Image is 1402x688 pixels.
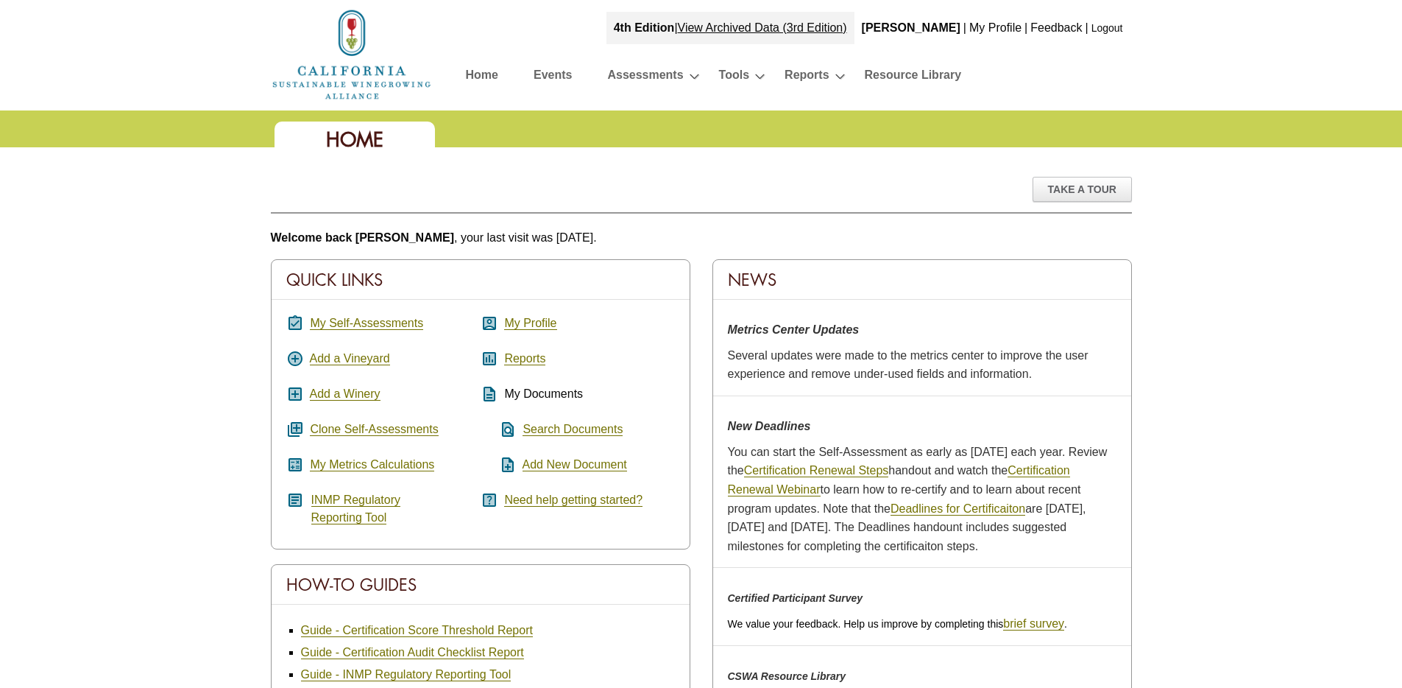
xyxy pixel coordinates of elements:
i: add_box [286,385,304,403]
i: help_center [481,491,498,509]
span: We value your feedback. Help us improve by completing this . [728,618,1067,630]
a: Resource Library [865,65,962,91]
em: Certified Participant Survey [728,592,863,604]
strong: 4th Edition [614,21,675,34]
a: My Profile [504,317,556,330]
strong: New Deadlines [728,420,811,432]
a: INMP RegulatoryReporting Tool [311,494,401,524]
a: View Archived Data (3rd Edition) [678,21,847,34]
div: | [1023,12,1029,44]
span: Several updates were made to the metrics center to improve the user experience and remove under-u... [728,349,1088,381]
a: Home [271,47,433,60]
i: description [481,385,498,403]
a: Add New Document [523,458,627,471]
i: calculate [286,456,304,474]
a: Assessments [607,65,683,91]
span: Home [326,127,383,152]
i: article [286,491,304,509]
a: My Profile [969,21,1022,34]
i: account_box [481,315,498,332]
a: Tools [719,65,749,91]
b: Welcome back [PERSON_NAME] [271,231,455,244]
a: Home [466,65,498,91]
a: Guide - Certification Audit Checklist Report [301,646,524,659]
a: Deadlines for Certificaiton [891,502,1025,516]
a: Logout [1091,22,1123,34]
div: How-To Guides [272,565,690,605]
div: Take A Tour [1033,177,1132,202]
a: My Self-Assessments [310,317,423,330]
span: My Documents [504,387,583,400]
a: Guide - INMP Regulatory Reporting Tool [301,668,511,681]
div: News [713,260,1131,300]
i: note_add [481,456,517,474]
em: CSWA Resource Library [728,670,846,682]
b: [PERSON_NAME] [862,21,960,34]
i: assessment [481,350,498,368]
a: Reports [785,65,829,91]
a: My Metrics Calculations [310,458,434,471]
img: logo_cswa2x.png [271,7,433,102]
a: Feedback [1030,21,1082,34]
a: Add a Vineyard [310,352,390,365]
i: find_in_page [481,421,517,438]
p: You can start the Self-Assessment as early as [DATE] each year. Review the handout and watch the ... [728,443,1116,556]
strong: Metrics Center Updates [728,323,860,336]
a: Clone Self-Assessments [310,423,438,436]
div: | [606,12,854,44]
a: Events [534,65,572,91]
a: Guide - Certification Score Threshold Report [301,624,533,637]
a: Certification Renewal Steps [744,464,889,477]
i: assignment_turned_in [286,315,304,332]
a: Reports [504,352,545,365]
p: , your last visit was [DATE]. [271,228,1132,248]
div: | [962,12,968,44]
div: | [1084,12,1090,44]
a: brief survey [1003,617,1064,631]
a: Certification Renewal Webinar [728,464,1070,496]
div: Quick Links [272,260,690,300]
a: Add a Winery [310,387,380,401]
a: Need help getting started? [504,494,642,507]
i: queue [286,421,304,438]
a: Search Documents [523,423,623,436]
i: add_circle [286,350,304,368]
